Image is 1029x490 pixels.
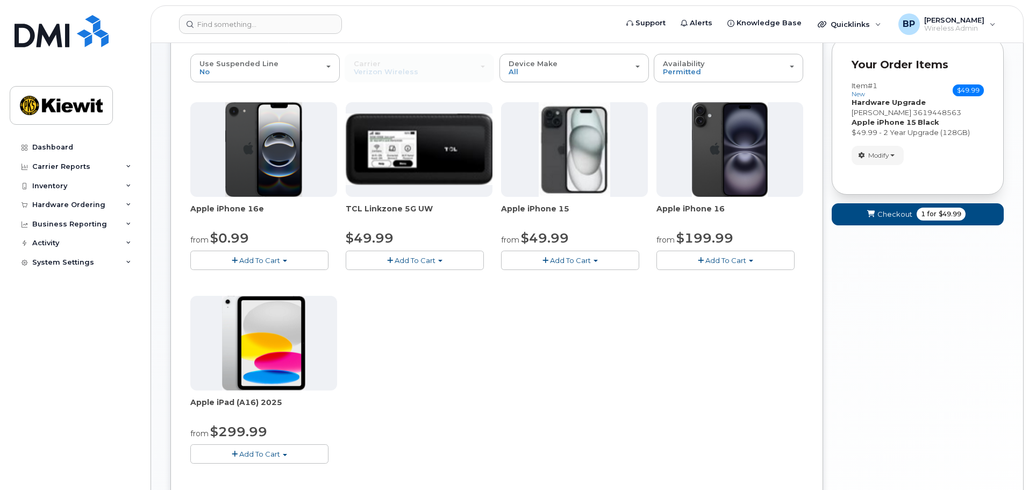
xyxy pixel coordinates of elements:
[705,256,746,265] span: Add To Cart
[925,209,939,219] span: for
[346,251,484,269] button: Add To Cart
[179,15,342,34] input: Find something...
[346,230,394,246] span: $49.99
[921,209,925,219] span: 1
[346,113,492,184] img: linkzone5g.png
[346,203,492,225] div: TCL Linkzone 5G UW
[550,256,591,265] span: Add To Cart
[924,24,984,33] span: Wireless Admin
[521,230,569,246] span: $49.99
[656,251,795,269] button: Add To Cart
[676,230,733,246] span: $199.99
[737,18,802,29] span: Knowledge Base
[501,203,648,225] div: Apple iPhone 15
[395,256,435,265] span: Add To Cart
[509,67,518,76] span: All
[690,18,712,29] span: Alerts
[868,81,877,90] span: #1
[190,444,328,463] button: Add To Cart
[720,12,809,34] a: Knowledge Base
[832,203,1004,225] button: Checkout 1 for $49.99
[673,12,720,34] a: Alerts
[654,54,803,82] button: Availability Permitted
[619,12,673,34] a: Support
[692,102,768,197] img: iphone_16_plus.png
[852,98,926,106] strong: Hardware Upgrade
[539,102,610,197] img: iphone15.jpg
[852,90,865,98] small: new
[852,108,911,117] span: [PERSON_NAME]
[190,429,209,438] small: from
[190,397,337,418] div: Apple iPad (A16) 2025
[635,18,666,29] span: Support
[225,102,303,197] img: iphone16e.png
[891,13,1003,35] div: Belen Pena
[499,54,649,82] button: Device Make All
[656,203,803,225] div: Apple iPhone 16
[852,82,877,97] h3: Item
[982,443,1021,482] iframe: Messenger Launcher
[239,256,280,265] span: Add To Cart
[190,235,209,245] small: from
[239,450,280,458] span: Add To Cart
[877,209,912,219] span: Checkout
[939,209,961,219] span: $49.99
[190,251,328,269] button: Add To Cart
[501,235,519,245] small: from
[924,16,984,24] span: [PERSON_NAME]
[903,18,915,31] span: BP
[852,146,904,165] button: Modify
[852,57,984,73] p: Your Order Items
[199,67,210,76] span: No
[663,59,705,68] span: Availability
[210,424,267,439] span: $299.99
[852,118,916,126] strong: Apple iPhone 15
[210,230,249,246] span: $0.99
[918,118,939,126] strong: Black
[501,251,639,269] button: Add To Cart
[831,20,870,29] span: Quicklinks
[656,235,675,245] small: from
[663,67,701,76] span: Permitted
[913,108,961,117] span: 3619448563
[190,54,340,82] button: Use Suspended Line No
[199,59,278,68] span: Use Suspended Line
[810,13,889,35] div: Quicklinks
[222,296,305,390] img: ipad_11.png
[868,151,889,160] span: Modify
[852,127,984,138] div: $49.99 - 2 Year Upgrade (128GB)
[509,59,558,68] span: Device Make
[190,203,337,225] div: Apple iPhone 16e
[953,84,984,96] span: $49.99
